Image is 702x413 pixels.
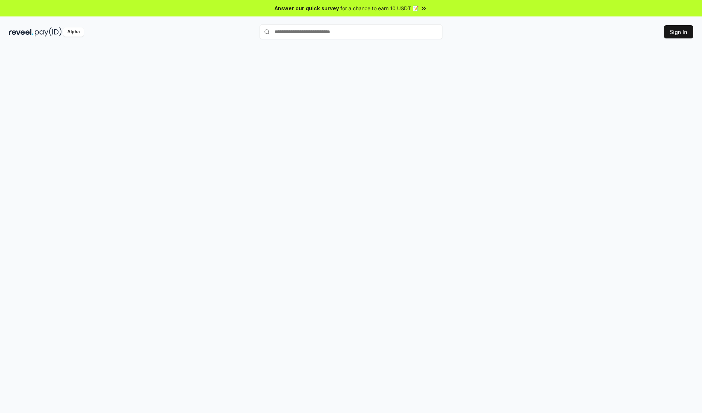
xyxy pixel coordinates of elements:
button: Sign In [664,25,693,38]
div: Alpha [63,27,84,37]
span: for a chance to earn 10 USDT 📝 [340,4,419,12]
img: reveel_dark [9,27,33,37]
img: pay_id [35,27,62,37]
span: Answer our quick survey [275,4,339,12]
